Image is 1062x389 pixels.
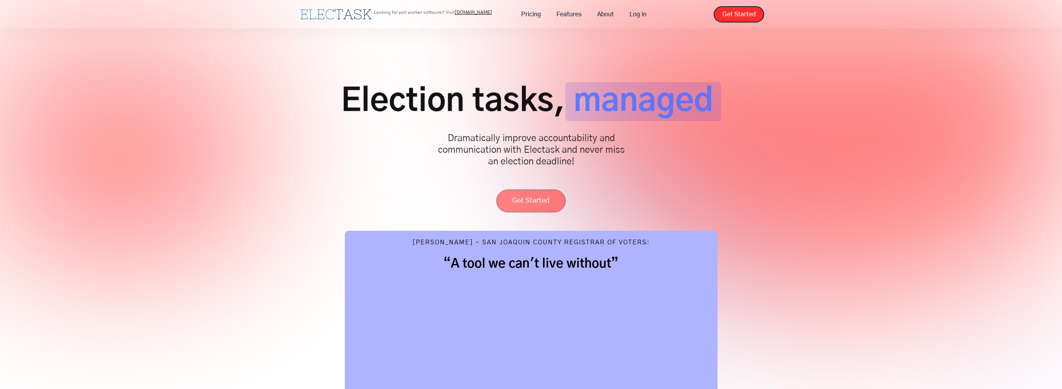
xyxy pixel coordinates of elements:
a: home [298,7,374,21]
a: About [589,6,622,22]
a: Features [549,6,589,22]
a: Pricing [513,6,549,22]
div: [PERSON_NAME] - San Joaquin County Registrar of Voters: [412,239,650,248]
p: Dramatically improve accountability and communication with Electask and never miss an election de... [434,133,628,168]
a: Get Started [496,190,566,213]
span: managed [565,82,721,121]
h2: “A tool we can't live without” [360,256,702,271]
a: Log in [622,6,654,22]
p: Looking for poll worker software? Visit [374,10,492,15]
a: Get Started [714,6,764,22]
a: [DOMAIN_NAME] [455,10,492,15]
span: Election tasks, [341,82,565,121]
